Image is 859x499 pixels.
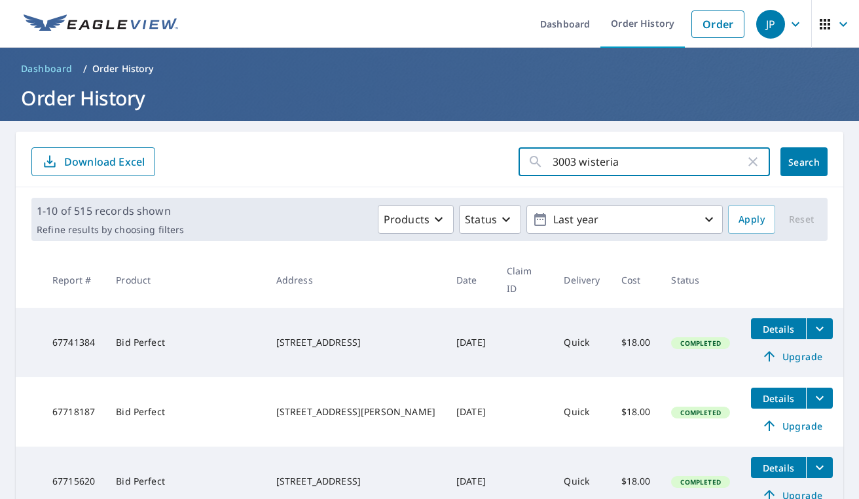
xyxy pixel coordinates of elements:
div: [STREET_ADDRESS] [276,336,435,349]
span: Details [759,323,798,335]
span: Completed [672,408,728,417]
li: / [83,61,87,77]
td: Quick [553,377,610,447]
button: detailsBtn-67741384 [751,318,806,339]
a: Upgrade [751,415,833,436]
th: Claim ID [496,251,553,308]
span: Apply [739,212,765,228]
button: Apply [728,205,775,234]
th: Product [105,251,265,308]
span: Search [791,156,817,168]
td: Quick [553,308,610,377]
nav: breadcrumb [16,58,843,79]
td: Bid Perfect [105,377,265,447]
p: Order History [92,62,154,75]
a: Dashboard [16,58,78,79]
p: Download Excel [64,155,145,169]
button: detailsBtn-67715620 [751,457,806,478]
th: Report # [42,251,105,308]
td: 67718187 [42,377,105,447]
th: Address [266,251,446,308]
th: Cost [611,251,661,308]
img: EV Logo [24,14,178,34]
button: detailsBtn-67718187 [751,388,806,409]
p: 1-10 of 515 records shown [37,203,184,219]
td: $18.00 [611,377,661,447]
p: Last year [548,208,701,231]
a: Upgrade [751,346,833,367]
button: Last year [526,205,723,234]
span: Completed [672,477,728,487]
span: Upgrade [759,418,825,434]
td: 67741384 [42,308,105,377]
p: Refine results by choosing filters [37,224,184,236]
span: Details [759,462,798,474]
button: filesDropdownBtn-67741384 [806,318,833,339]
td: [DATE] [446,308,496,377]
td: $18.00 [611,308,661,377]
button: Products [378,205,454,234]
button: filesDropdownBtn-67718187 [806,388,833,409]
div: JP [756,10,785,39]
h1: Order History [16,84,843,111]
span: Details [759,392,798,405]
th: Delivery [553,251,610,308]
button: Status [459,205,521,234]
button: Search [780,147,828,176]
th: Date [446,251,496,308]
td: Bid Perfect [105,308,265,377]
button: Download Excel [31,147,155,176]
input: Address, Report #, Claim ID, etc. [553,143,745,180]
div: [STREET_ADDRESS][PERSON_NAME] [276,405,435,418]
div: [STREET_ADDRESS] [276,475,435,488]
p: Products [384,212,430,227]
button: filesDropdownBtn-67715620 [806,457,833,478]
p: Status [465,212,497,227]
span: Upgrade [759,348,825,364]
span: Completed [672,339,728,348]
td: [DATE] [446,377,496,447]
span: Dashboard [21,62,73,75]
a: Order [691,10,744,38]
th: Status [661,251,740,308]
